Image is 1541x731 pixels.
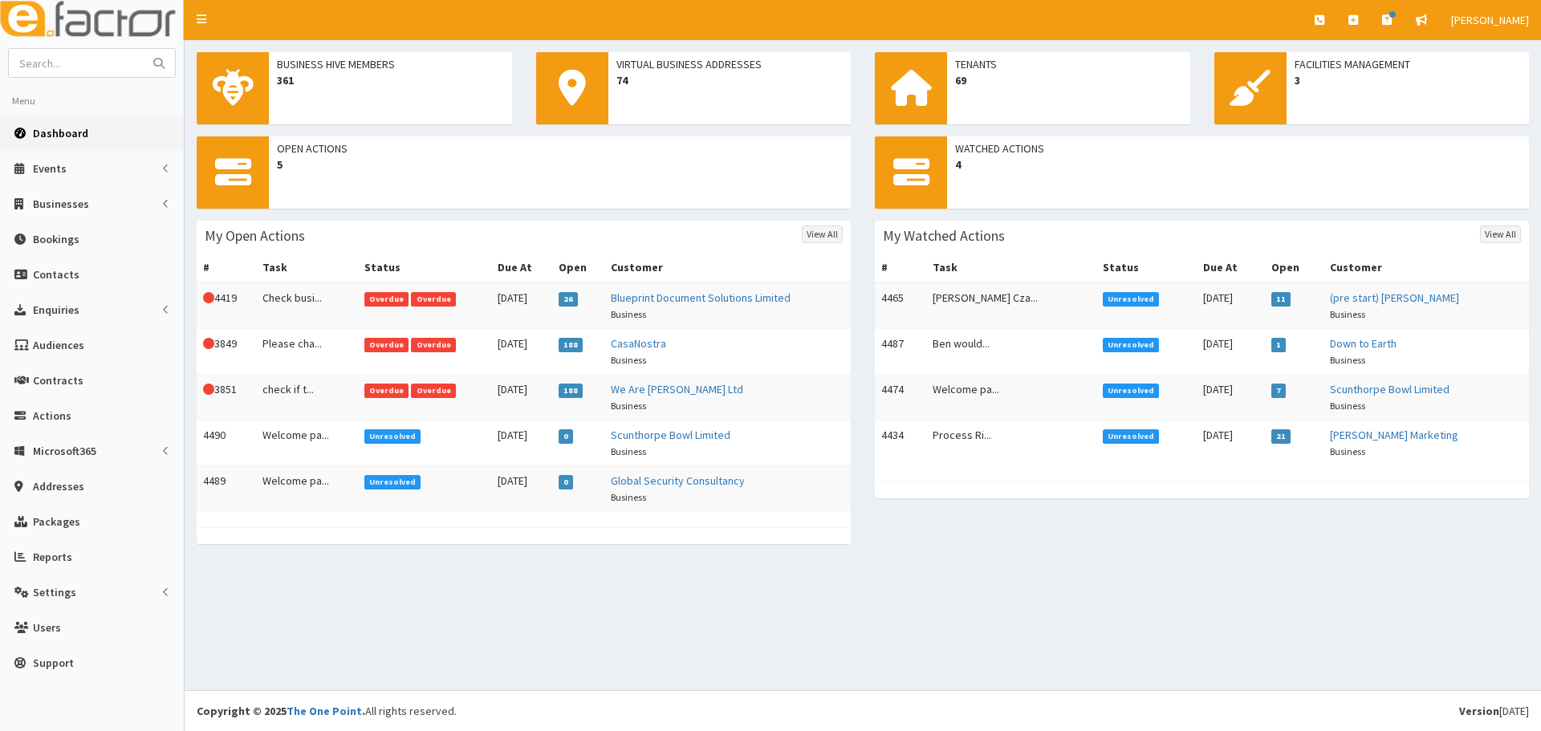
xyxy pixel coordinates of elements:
[611,400,646,412] small: Business
[1295,72,1522,88] span: 3
[611,445,646,457] small: Business
[1197,375,1265,420] td: [DATE]
[1265,253,1324,282] th: Open
[616,72,844,88] span: 74
[205,229,305,243] h3: My Open Actions
[1330,290,1459,305] a: (pre start) [PERSON_NAME]
[611,336,666,351] a: CasaNostra
[277,72,504,88] span: 361
[955,140,1521,156] span: Watched Actions
[203,384,214,395] i: This Action is overdue!
[197,704,365,718] strong: Copyright © 2025 .
[1103,338,1160,352] span: Unresolved
[491,253,551,282] th: Due At
[364,429,421,444] span: Unresolved
[33,161,67,176] span: Events
[491,375,551,420] td: [DATE]
[33,303,79,317] span: Enquiries
[955,72,1182,88] span: 69
[559,292,579,307] span: 26
[9,49,144,77] input: Search...
[1096,253,1197,282] th: Status
[883,229,1005,243] h3: My Watched Actions
[33,232,79,246] span: Bookings
[1197,329,1265,375] td: [DATE]
[926,420,1096,466] td: Process Ri...
[926,282,1096,329] td: [PERSON_NAME] Cza...
[364,475,421,489] span: Unresolved
[611,428,730,442] a: Scunthorpe Bowl Limited
[256,466,358,512] td: Welcome pa...
[559,429,574,444] span: 0
[1330,354,1365,366] small: Business
[33,620,61,635] span: Users
[197,420,256,466] td: 4490
[1451,13,1529,27] span: [PERSON_NAME]
[33,550,72,564] span: Reports
[364,338,409,352] span: Overdue
[1330,400,1365,412] small: Business
[33,479,84,493] span: Addresses
[1480,225,1521,243] a: View All
[1271,292,1291,307] span: 11
[277,56,504,72] span: Business Hive Members
[1197,420,1265,466] td: [DATE]
[875,375,926,420] td: 4474
[256,253,358,282] th: Task
[559,475,574,489] span: 0
[411,292,456,307] span: Overdue
[364,292,409,307] span: Overdue
[926,253,1096,282] th: Task
[559,338,583,352] span: 188
[197,282,256,329] td: 4419
[203,338,214,349] i: This Action is overdue!
[364,384,409,398] span: Overdue
[33,197,89,211] span: Businesses
[1271,338,1287,352] span: 1
[1271,429,1291,444] span: 21
[1459,704,1499,718] b: Version
[491,329,551,375] td: [DATE]
[1103,292,1160,307] span: Unresolved
[1459,703,1529,719] div: [DATE]
[802,225,843,243] a: View All
[33,373,83,388] span: Contracts
[1330,382,1450,396] a: Scunthorpe Bowl Limited
[256,375,358,420] td: check if t...
[552,253,604,282] th: Open
[1330,336,1397,351] a: Down to Earth
[33,267,79,282] span: Contacts
[875,420,926,466] td: 4434
[955,156,1521,173] span: 4
[875,253,926,282] th: #
[604,253,851,282] th: Customer
[1330,428,1458,442] a: [PERSON_NAME] Marketing
[616,56,844,72] span: Virtual Business Addresses
[875,282,926,329] td: 4465
[611,290,791,305] a: Blueprint Document Solutions Limited
[1295,56,1522,72] span: Facilities Management
[955,56,1182,72] span: Tenants
[611,308,646,320] small: Business
[33,585,76,599] span: Settings
[203,292,214,303] i: This Action is overdue!
[611,382,743,396] a: We Are [PERSON_NAME] Ltd
[33,656,74,670] span: Support
[277,140,843,156] span: Open Actions
[256,420,358,466] td: Welcome pa...
[611,473,745,488] a: Global Security Consultancy
[559,384,583,398] span: 188
[33,408,71,423] span: Actions
[1197,253,1265,282] th: Due At
[875,329,926,375] td: 4487
[197,375,256,420] td: 3851
[1323,253,1529,282] th: Customer
[926,329,1096,375] td: Ben would...
[197,329,256,375] td: 3849
[197,466,256,512] td: 4489
[197,253,256,282] th: #
[185,690,1541,731] footer: All rights reserved.
[491,282,551,329] td: [DATE]
[1330,308,1365,320] small: Business
[256,329,358,375] td: Please cha...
